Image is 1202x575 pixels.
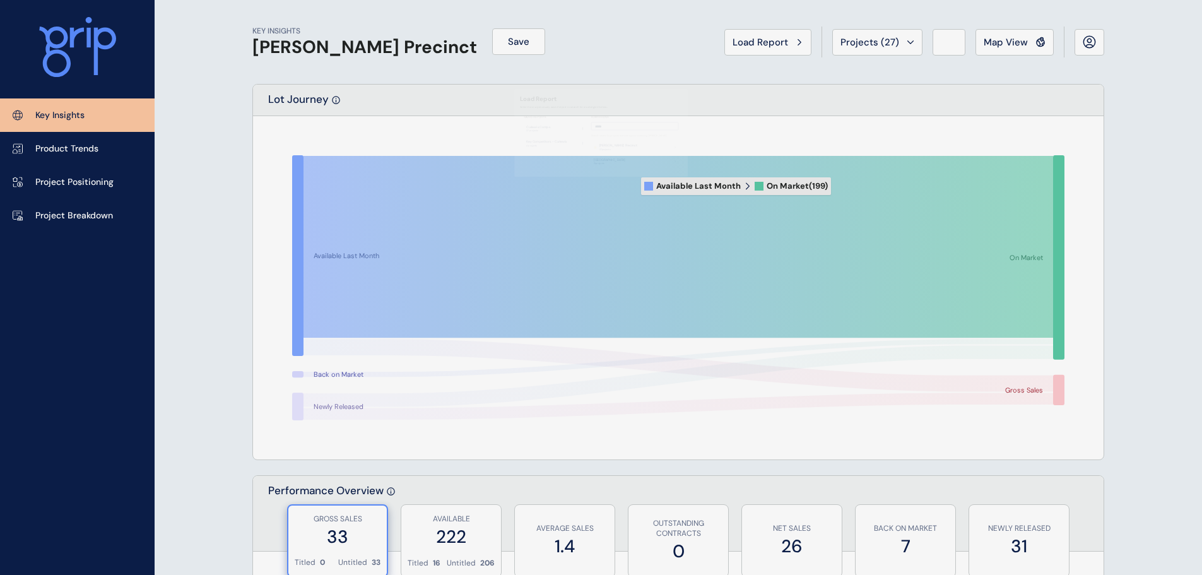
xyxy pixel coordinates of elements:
p: AVERAGE SALES [521,523,608,534]
p: Key Insights [35,109,85,122]
button: Map View [975,29,1054,56]
p: Lot Journey [268,92,329,116]
p: GROSS SALES [295,514,380,525]
p: 206 [480,558,495,569]
label: 7 [862,534,949,559]
p: 0 [320,557,325,568]
p: BACK ON MARKET [862,523,949,534]
label: 33 [295,525,380,549]
span: Projects ( 27 ) [840,36,899,49]
span: Map View [984,36,1028,49]
label: 222 [408,525,495,549]
p: KEY INSIGHTS [252,26,477,37]
label: 31 [975,534,1063,559]
p: Performance Overview [268,483,384,551]
button: Projects (27) [832,29,922,56]
p: 33 [372,557,380,568]
label: 26 [748,534,835,559]
p: NEWLY RELEASED [975,523,1063,534]
p: Project Breakdown [35,210,113,222]
p: Project Positioning [35,176,114,189]
button: Save [492,28,545,55]
p: AVAILABLE [408,514,495,525]
p: Untitled [338,557,367,568]
p: Product Trends [35,143,98,155]
p: Titled [408,558,428,569]
label: 0 [635,539,722,564]
p: Untitled [447,558,476,569]
p: Titled [295,557,315,568]
h1: [PERSON_NAME] Precinct [252,37,477,58]
span: Save [508,35,529,48]
p: NET SALES [748,523,835,534]
p: 16 [433,558,440,569]
span: Load Report [733,36,788,49]
p: OUTSTANDING CONTRACTS [635,518,722,540]
label: 1.4 [521,534,608,559]
button: Load Report [724,29,811,56]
